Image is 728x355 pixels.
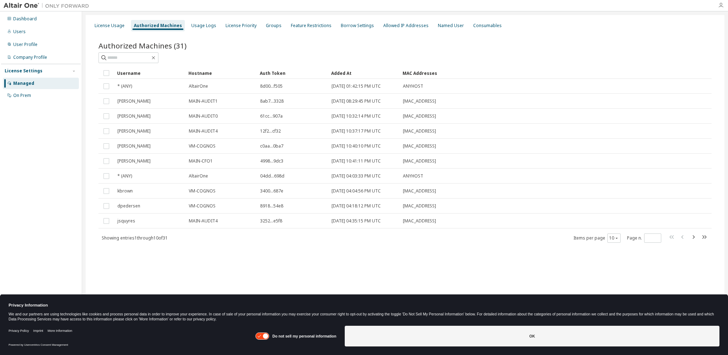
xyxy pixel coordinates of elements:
span: * (ANY) [117,173,132,179]
div: MAC Addresses [403,67,637,79]
span: [DATE] 10:32:14 PM UTC [332,113,381,119]
span: [DATE] 08:29:45 PM UTC [332,98,381,104]
span: VM-COGNOS [189,143,216,149]
div: Hostname [188,67,254,79]
span: 8918...54e8 [260,203,283,209]
div: Company Profile [13,55,47,60]
span: 3252...e5f8 [260,218,282,224]
div: License Priority [226,23,257,29]
span: jsquyres [117,218,135,224]
div: User Profile [13,42,37,47]
div: Feature Restrictions [291,23,332,29]
span: MAIN-AUDIT0 [189,113,218,119]
span: 8d00...f505 [260,83,283,89]
span: [MAC_ADDRESS] [403,218,436,224]
span: VM-COGNOS [189,188,216,194]
span: [PERSON_NAME] [117,113,151,119]
div: Named User [438,23,464,29]
span: Authorized Machines (31) [98,41,187,51]
span: 04dd...698d [260,173,284,179]
span: Showing entries 1 through 10 of 31 [102,235,168,241]
span: MAIN-AUDIT4 [189,218,218,224]
span: [MAC_ADDRESS] [403,158,436,164]
div: Groups [266,23,282,29]
span: VM-COGNOS [189,203,216,209]
span: 8ab7...3328 [260,98,284,104]
span: [DATE] 04:04:56 PM UTC [332,188,381,194]
span: kbrown [117,188,133,194]
div: Borrow Settings [341,23,374,29]
span: AltairOne [189,83,208,89]
span: 4998...9dc3 [260,158,283,164]
div: Added At [331,67,397,79]
span: [MAC_ADDRESS] [403,188,436,194]
span: MAIN-AUDIT4 [189,128,218,134]
span: Items per page [573,233,621,243]
span: 3400...687e [260,188,283,194]
span: [MAC_ADDRESS] [403,98,436,104]
span: [PERSON_NAME] [117,98,151,104]
span: 12f2...cf32 [260,128,281,134]
div: Consumables [473,23,502,29]
div: Allowed IP Addresses [383,23,429,29]
span: [PERSON_NAME] [117,143,151,149]
div: Auth Token [260,67,325,79]
span: dpedersen [117,203,140,209]
span: * (ANY) [117,83,132,89]
div: Users [13,29,26,35]
button: 10 [609,235,619,241]
span: [PERSON_NAME] [117,128,151,134]
span: AltairOne [189,173,208,179]
span: ANYHOST [403,173,423,179]
span: MAIN-CFO1 [189,158,213,164]
span: [DATE] 04:03:33 PM UTC [332,173,381,179]
span: [PERSON_NAME] [117,158,151,164]
div: Usage Logs [191,23,216,29]
span: 61cc...907a [260,113,283,119]
div: License Usage [95,23,125,29]
div: Authorized Machines [134,23,182,29]
span: [MAC_ADDRESS] [403,203,436,209]
span: [MAC_ADDRESS] [403,113,436,119]
span: [DATE] 10:41:11 PM UTC [332,158,381,164]
img: Altair One [4,2,93,9]
span: [MAC_ADDRESS] [403,143,436,149]
span: [MAC_ADDRESS] [403,128,436,134]
span: [DATE] 10:40:10 PM UTC [332,143,381,149]
div: Managed [13,81,34,86]
span: [DATE] 01:42:15 PM UTC [332,83,381,89]
span: Page n. [627,233,661,243]
span: ANYHOST [403,83,423,89]
div: License Settings [5,68,42,74]
div: Dashboard [13,16,37,22]
div: Username [117,67,183,79]
span: [DATE] 04:18:12 PM UTC [332,203,381,209]
span: c0aa...0ba7 [260,143,283,149]
div: On Prem [13,93,31,98]
span: MAIN-AUDIT1 [189,98,218,104]
span: [DATE] 04:35:15 PM UTC [332,218,381,224]
span: [DATE] 10:37:17 PM UTC [332,128,381,134]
